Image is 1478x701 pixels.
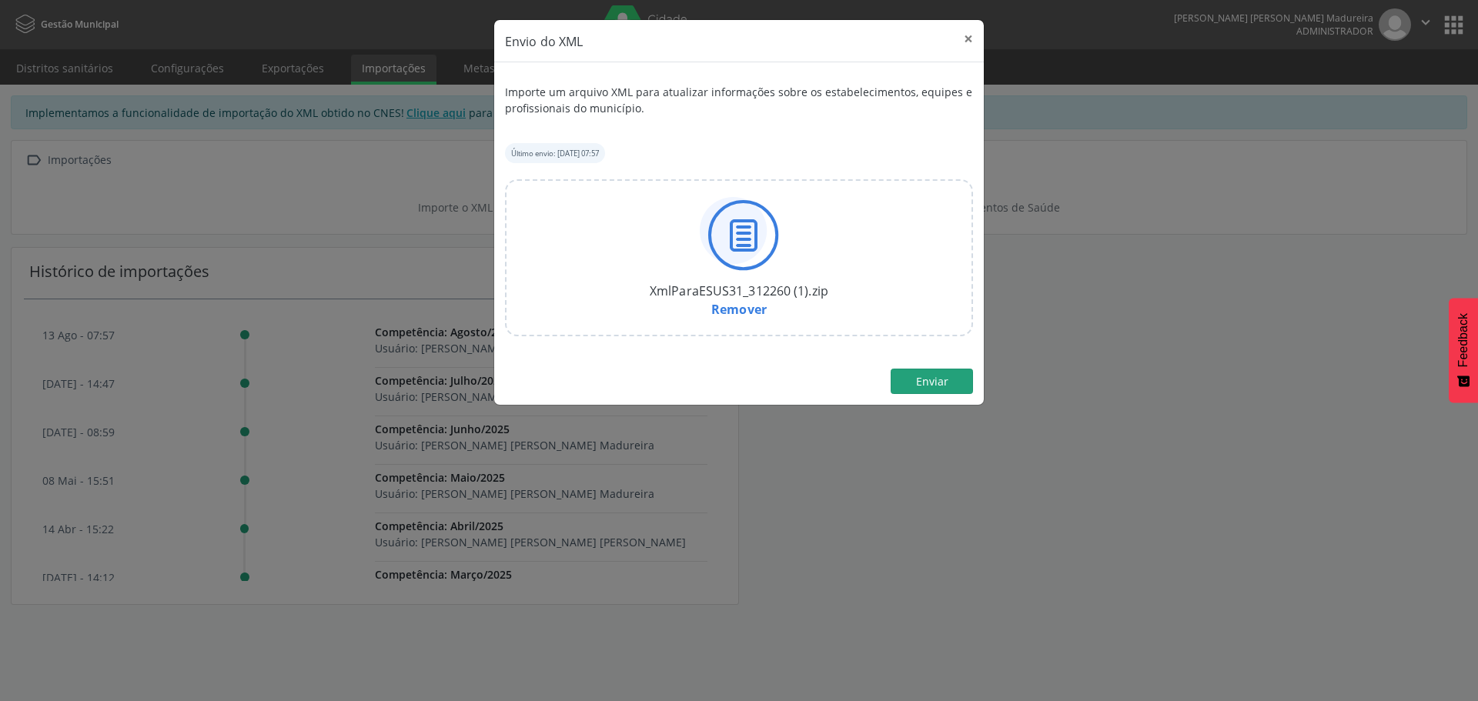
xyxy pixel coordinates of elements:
[711,301,767,318] a: Remover
[505,33,583,50] span: Envio do XML
[523,282,955,300] div: XmlParaESUS31_312260 (1).zip
[1456,313,1470,367] span: Feedback
[953,20,984,58] button: Close
[505,73,973,127] div: Importe um arquivo XML para atualizar informações sobre os estabelecimentos, equipes e profission...
[891,369,973,395] button: Enviar
[1449,298,1478,402] button: Feedback - Mostrar pesquisa
[916,374,948,389] span: Enviar
[511,149,599,159] small: Último envio: [DATE] 07:57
